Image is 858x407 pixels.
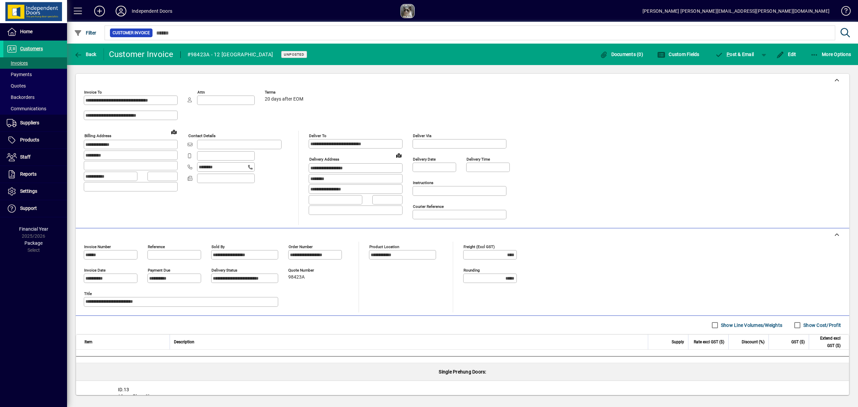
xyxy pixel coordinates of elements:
span: Staff [20,154,30,160]
a: Home [3,23,67,40]
div: #98423A - 12 [GEOGRAPHIC_DATA] [187,49,273,60]
span: Edit [776,52,796,57]
span: Financial Year [19,226,48,232]
button: Filter [72,27,98,39]
mat-label: Order number [289,244,313,249]
a: Communications [3,103,67,114]
a: Backorders [3,92,67,103]
div: ID.13 12mm Floor Clearance [76,381,849,405]
a: Suppliers [3,115,67,131]
span: Reports [20,171,37,177]
mat-label: Invoice To [84,90,102,95]
span: Backorders [7,95,35,100]
mat-label: Attn [197,90,205,95]
button: Custom Fields [656,48,701,60]
div: Single Prehung Doors: [76,363,849,381]
span: Extend excl GST ($) [813,335,841,349]
span: Support [20,206,37,211]
mat-label: Sold by [211,244,225,249]
mat-label: Delivery date [413,157,436,162]
span: Filter [74,30,97,36]
mat-label: Deliver To [309,133,326,138]
div: Independent Doors [132,6,172,16]
a: View on map [169,126,179,137]
label: Show Cost/Profit [802,322,841,329]
span: Custom Fields [657,52,699,57]
span: Discount (%) [742,338,764,346]
a: View on map [393,150,404,161]
mat-label: Reference [148,244,165,249]
a: Payments [3,69,67,80]
span: Documents (0) [600,52,643,57]
mat-label: Courier Reference [413,204,444,209]
a: Reports [3,166,67,183]
button: Documents (0) [598,48,645,60]
mat-label: Title [84,291,92,296]
span: Products [20,137,39,142]
span: Rate excl GST ($) [694,338,724,346]
app-page-header-button: Back [67,48,104,60]
span: Settings [20,188,37,194]
mat-label: Product location [369,244,399,249]
span: Unposted [284,52,304,57]
a: Invoices [3,57,67,69]
mat-label: Payment due [148,268,170,273]
div: Customer Invoice [109,49,174,60]
span: Customer Invoice [113,30,150,36]
button: Post & Email [712,48,757,60]
span: ost & Email [715,52,754,57]
span: 98423A [288,275,305,280]
mat-label: Deliver via [413,133,431,138]
mat-label: Rounding [464,268,480,273]
span: Customers [20,46,43,51]
a: Knowledge Base [836,1,850,23]
mat-label: Instructions [413,180,433,185]
a: Staff [3,149,67,166]
a: Support [3,200,67,217]
span: Description [174,338,194,346]
span: Suppliers [20,120,39,125]
button: Add [89,5,110,17]
label: Show Line Volumes/Weights [720,322,782,329]
span: Quote number [288,268,328,273]
span: Quotes [7,83,26,89]
span: GST ($) [791,338,805,346]
span: Home [20,29,33,34]
span: Invoices [7,60,28,66]
button: Edit [775,48,798,60]
span: Communications [7,106,46,111]
span: Item [84,338,93,346]
mat-label: Delivery status [211,268,237,273]
span: 20 days after EOM [265,97,303,102]
span: Payments [7,72,32,77]
button: Profile [110,5,132,17]
span: Package [24,240,43,246]
span: Supply [672,338,684,346]
span: Terms [265,90,305,95]
mat-label: Freight (excl GST) [464,244,495,249]
div: [PERSON_NAME] [PERSON_NAME][EMAIL_ADDRESS][PERSON_NAME][DOMAIN_NAME] [642,6,830,16]
mat-label: Invoice number [84,244,111,249]
span: P [727,52,730,57]
button: More Options [809,48,853,60]
button: Back [72,48,98,60]
span: Back [74,52,97,57]
a: Settings [3,183,67,200]
a: Products [3,132,67,149]
mat-label: Delivery time [467,157,490,162]
a: Quotes [3,80,67,92]
span: More Options [810,52,851,57]
mat-label: Invoice date [84,268,106,273]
